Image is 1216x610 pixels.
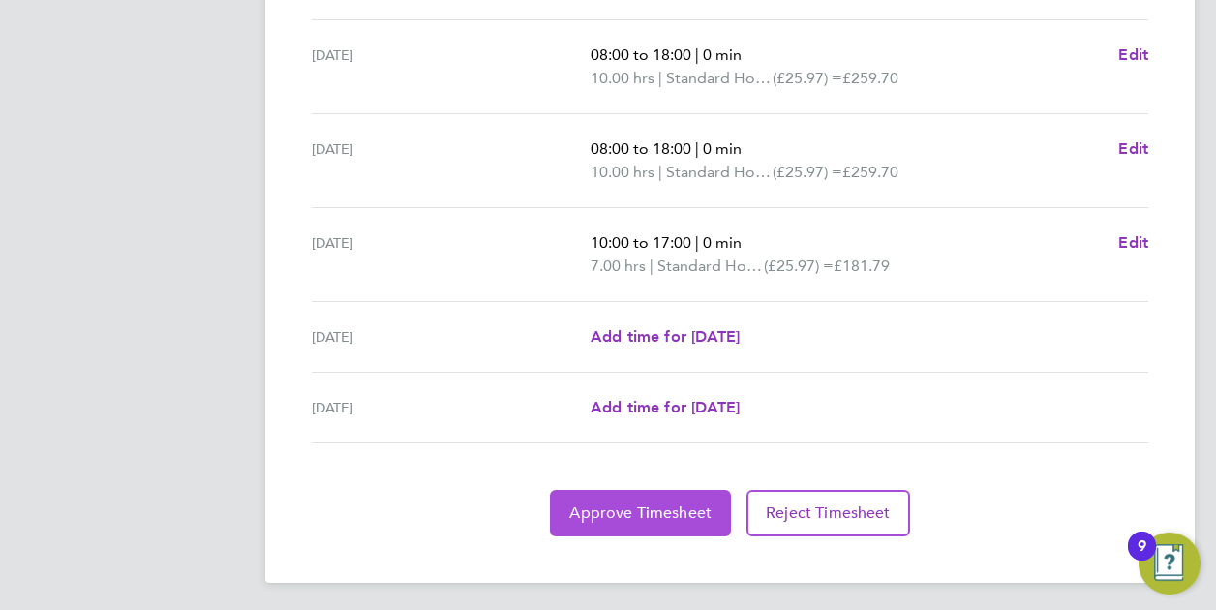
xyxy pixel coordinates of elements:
[773,163,842,181] span: (£25.97) =
[657,255,764,278] span: Standard Hourly
[703,46,742,64] span: 0 min
[650,257,654,275] span: |
[666,67,773,90] span: Standard Hourly
[591,163,654,181] span: 10.00 hrs
[591,396,740,419] a: Add time for [DATE]
[591,139,691,158] span: 08:00 to 18:00
[591,46,691,64] span: 08:00 to 18:00
[842,163,898,181] span: £259.70
[1118,44,1148,67] a: Edit
[591,257,646,275] span: 7.00 hrs
[658,163,662,181] span: |
[773,69,842,87] span: (£25.97) =
[766,503,891,523] span: Reject Timesheet
[1118,231,1148,255] a: Edit
[695,46,699,64] span: |
[1118,139,1148,158] span: Edit
[746,490,910,536] button: Reject Timesheet
[695,139,699,158] span: |
[1118,46,1148,64] span: Edit
[703,233,742,252] span: 0 min
[1118,233,1148,252] span: Edit
[764,257,834,275] span: (£25.97) =
[591,398,740,416] span: Add time for [DATE]
[1138,546,1146,571] div: 9
[658,69,662,87] span: |
[666,161,773,184] span: Standard Hourly
[312,396,591,419] div: [DATE]
[1139,533,1201,595] button: Open Resource Center, 9 new notifications
[312,325,591,349] div: [DATE]
[312,231,591,278] div: [DATE]
[842,69,898,87] span: £259.70
[591,233,691,252] span: 10:00 to 17:00
[569,503,712,523] span: Approve Timesheet
[591,325,740,349] a: Add time for [DATE]
[703,139,742,158] span: 0 min
[312,137,591,184] div: [DATE]
[834,257,890,275] span: £181.79
[695,233,699,252] span: |
[312,44,591,90] div: [DATE]
[591,69,654,87] span: 10.00 hrs
[1118,137,1148,161] a: Edit
[550,490,731,536] button: Approve Timesheet
[591,327,740,346] span: Add time for [DATE]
